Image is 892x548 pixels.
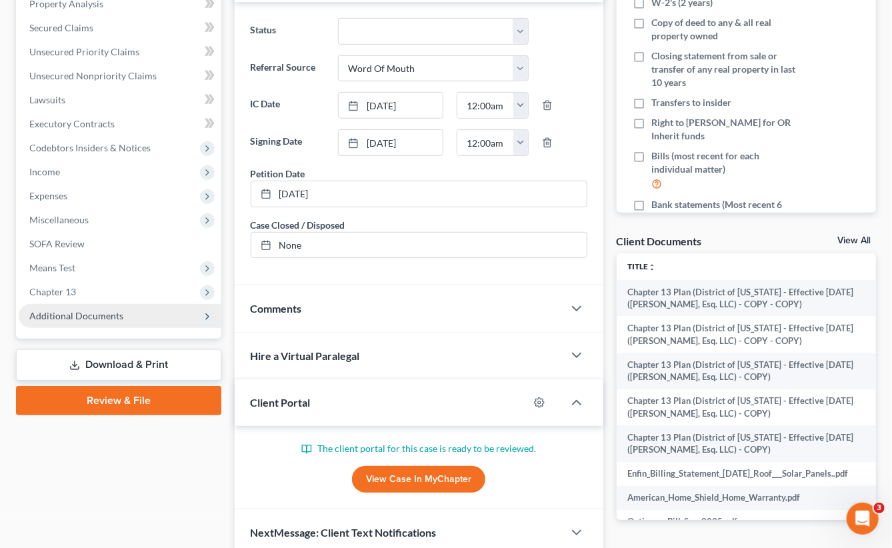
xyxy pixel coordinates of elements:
[19,112,221,136] a: Executory Contracts
[251,167,305,181] div: Petition Date
[19,232,221,256] a: SOFA Review
[244,18,331,45] label: Status
[617,425,891,462] td: Chapter 13 Plan (District of [US_STATE] - Effective [DATE] ([PERSON_NAME], Esq. LLC) - COPY)
[627,261,656,271] a: Titleunfold_more
[837,236,871,245] a: View All
[251,302,302,315] span: Comments
[29,190,67,201] span: Expenses
[29,142,151,153] span: Codebtors Insiders & Notices
[874,503,885,513] span: 3
[29,214,89,225] span: Miscellaneous
[29,310,123,321] span: Additional Documents
[339,93,443,118] a: [DATE]
[617,316,891,353] td: Chapter 13 Plan (District of [US_STATE] - Effective [DATE] ([PERSON_NAME], Esq. LLC) - COPY - COPY)
[617,389,891,426] td: Chapter 13 Plan (District of [US_STATE] - Effective [DATE] ([PERSON_NAME], Esq. LLC) - COPY)
[457,93,514,118] input: -- : --
[29,286,76,297] span: Chapter 13
[617,280,891,317] td: Chapter 13 Plan (District of [US_STATE] - Effective [DATE] ([PERSON_NAME], Esq. LLC) - COPY - COPY)
[251,349,360,362] span: Hire a Virtual Paralegal
[244,129,331,156] label: Signing Date
[29,22,93,33] span: Secured Claims
[244,55,331,82] label: Referral Source
[457,130,514,155] input: -- : --
[251,442,587,455] p: The client portal for this case is ready to be reviewed.
[16,386,221,415] a: Review & File
[29,94,65,105] span: Lawsuits
[651,198,800,225] span: Bank statements (Most recent 6 months)
[617,353,891,389] td: Chapter 13 Plan (District of [US_STATE] - Effective [DATE] ([PERSON_NAME], Esq. LLC) - COPY)
[29,238,85,249] span: SOFA Review
[251,233,587,258] a: None
[16,349,221,381] a: Download & Print
[651,96,731,109] span: Transfers to insider
[244,92,331,119] label: IC Date
[651,49,800,89] span: Closing statement from sale or transfer of any real property in last 10 years
[339,130,443,155] a: [DATE]
[251,396,311,409] span: Client Portal
[19,64,221,88] a: Unsecured Nonpriority Claims
[352,466,485,493] a: View Case in MyChapter
[19,88,221,112] a: Lawsuits
[617,234,702,248] div: Client Documents
[251,181,587,207] a: [DATE]
[251,218,345,232] div: Case Closed / Disposed
[617,510,891,534] td: Optimum_Bill_Sep_2025.pdf
[29,166,60,177] span: Income
[29,118,115,129] span: Executory Contracts
[19,40,221,64] a: Unsecured Priority Claims
[29,46,139,57] span: Unsecured Priority Claims
[617,486,891,510] td: American_Home_Shield_Home_Warranty.pdf
[651,116,800,143] span: Right to [PERSON_NAME] for OR Inherit funds
[29,70,157,81] span: Unsecured Nonpriority Claims
[651,16,800,43] span: Copy of deed to any & all real property owned
[651,149,800,176] span: Bills (most recent for each individual matter)
[648,263,656,271] i: unfold_more
[617,462,891,486] td: Enfin_Billing_Statement_[DATE]_Roof___Solar_Panels..pdf
[19,16,221,40] a: Secured Claims
[29,262,75,273] span: Means Test
[847,503,879,535] iframe: Intercom live chat
[251,526,437,539] span: NextMessage: Client Text Notifications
